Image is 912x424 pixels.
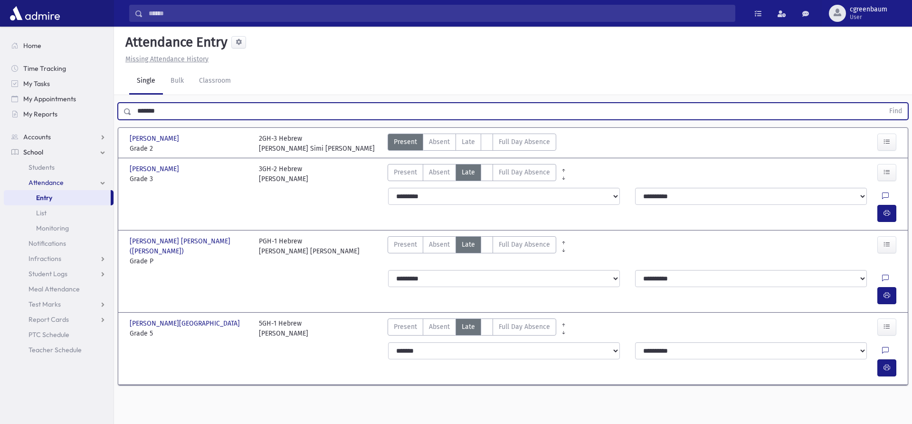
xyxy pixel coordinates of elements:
span: Absent [429,167,450,177]
span: PTC Schedule [28,330,69,339]
span: Present [394,240,417,250]
span: Infractions [28,254,61,263]
span: Absent [429,240,450,250]
a: Teacher Schedule [4,342,114,357]
span: School [23,148,43,156]
span: Present [394,167,417,177]
a: My Reports [4,106,114,122]
span: Grade 5 [130,328,249,338]
button: Find [883,103,908,119]
span: cgreenbaum [850,6,887,13]
span: Late [462,240,475,250]
span: Test Marks [28,300,61,308]
span: Students [28,163,55,172]
span: My Appointments [23,95,76,103]
a: Meal Attendance [4,281,114,297]
span: Accounts [23,133,51,141]
a: My Appointments [4,91,114,106]
span: Full Day Absence [499,137,550,147]
a: My Tasks [4,76,114,91]
span: [PERSON_NAME] [130,164,181,174]
div: AttTypes [388,164,556,184]
span: Report Cards [28,315,69,324]
span: Entry [36,193,52,202]
span: User [850,13,887,21]
span: [PERSON_NAME] [PERSON_NAME] ([PERSON_NAME]) [130,236,249,256]
a: PTC Schedule [4,327,114,342]
a: Bulk [163,68,191,95]
div: AttTypes [388,236,556,266]
span: Grade 3 [130,174,249,184]
span: Full Day Absence [499,167,550,177]
a: Notifications [4,236,114,251]
a: Missing Attendance History [122,55,209,63]
span: Full Day Absence [499,240,550,250]
a: Classroom [191,68,238,95]
a: Report Cards [4,312,114,327]
span: [PERSON_NAME][GEOGRAPHIC_DATA] [130,318,242,328]
span: Student Logs [28,270,67,278]
div: 2GH-3 Hebrew [PERSON_NAME] Simi [PERSON_NAME] [259,134,375,154]
span: Late [462,167,475,177]
span: List [36,209,47,217]
span: Full Day Absence [499,322,550,332]
span: Meal Attendance [28,285,80,293]
span: Grade P [130,256,249,266]
span: Absent [429,137,450,147]
a: Student Logs [4,266,114,281]
span: Teacher Schedule [28,346,82,354]
span: [PERSON_NAME] [130,134,181,144]
a: Infractions [4,251,114,266]
span: Attendance [28,178,64,187]
a: Test Marks [4,297,114,312]
a: Attendance [4,175,114,190]
a: Home [4,38,114,53]
a: Time Tracking [4,61,114,76]
div: AttTypes [388,318,556,338]
span: My Tasks [23,79,50,88]
div: AttTypes [388,134,556,154]
a: Accounts [4,129,114,145]
span: Present [394,137,417,147]
span: Absent [429,322,450,332]
h5: Attendance Entry [122,34,228,50]
span: Grade 2 [130,144,249,154]
span: Time Tracking [23,64,66,73]
img: AdmirePro [8,4,62,23]
span: Late [462,137,475,147]
a: Single [129,68,163,95]
span: Home [23,41,41,50]
div: PGH-1 Hebrew [PERSON_NAME] [PERSON_NAME] [259,236,360,266]
u: Missing Attendance History [125,55,209,63]
a: Students [4,160,114,175]
a: List [4,205,114,221]
a: School [4,145,114,160]
span: My Reports [23,110,57,118]
input: Search [143,5,735,22]
span: Present [394,322,417,332]
span: Monitoring [36,224,69,232]
div: 5GH-1 Hebrew [PERSON_NAME] [259,318,308,338]
span: Notifications [28,239,66,248]
div: 3GH-2 Hebrew [PERSON_NAME] [259,164,308,184]
span: Late [462,322,475,332]
a: Monitoring [4,221,114,236]
a: Entry [4,190,111,205]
